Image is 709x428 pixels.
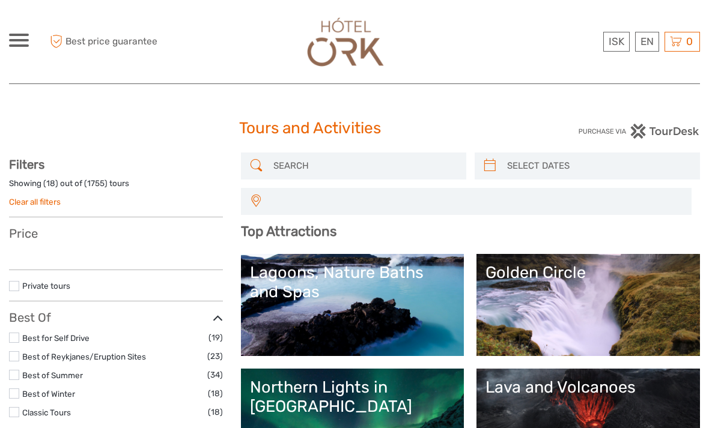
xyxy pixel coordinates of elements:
[9,226,223,241] h3: Price
[207,368,223,382] span: (34)
[269,155,460,176] input: SEARCH
[22,352,146,361] a: Best of Reykjanes/Eruption Sites
[241,223,336,240] b: Top Attractions
[22,370,83,380] a: Best of Summer
[239,119,469,138] h1: Tours and Activities
[485,378,691,397] div: Lava and Volcanoes
[9,310,223,325] h3: Best Of
[250,378,455,417] div: Northern Lights in [GEOGRAPHIC_DATA]
[578,124,700,139] img: PurchaseViaTourDesk.png
[485,263,691,347] a: Golden Circle
[22,389,75,399] a: Best of Winter
[302,12,389,71] img: Our services
[87,178,105,189] label: 1755
[208,405,223,419] span: (18)
[9,197,61,206] a: Clear all filters
[22,333,90,343] a: Best for Self Drive
[250,263,455,302] div: Lagoons, Nature Baths and Spas
[485,263,691,282] div: Golden Circle
[46,178,55,189] label: 18
[47,32,182,52] span: Best price guarantee
[250,263,455,347] a: Lagoons, Nature Baths and Spas
[207,349,223,363] span: (23)
[684,35,695,47] span: 0
[609,35,624,47] span: ISK
[208,331,223,345] span: (19)
[22,408,71,417] a: Classic Tours
[9,157,44,172] strong: Filters
[208,387,223,400] span: (18)
[9,178,223,196] div: Showing ( ) out of ( ) tours
[502,155,694,176] input: SELECT DATES
[22,281,70,291] a: Private tours
[635,32,659,52] div: EN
